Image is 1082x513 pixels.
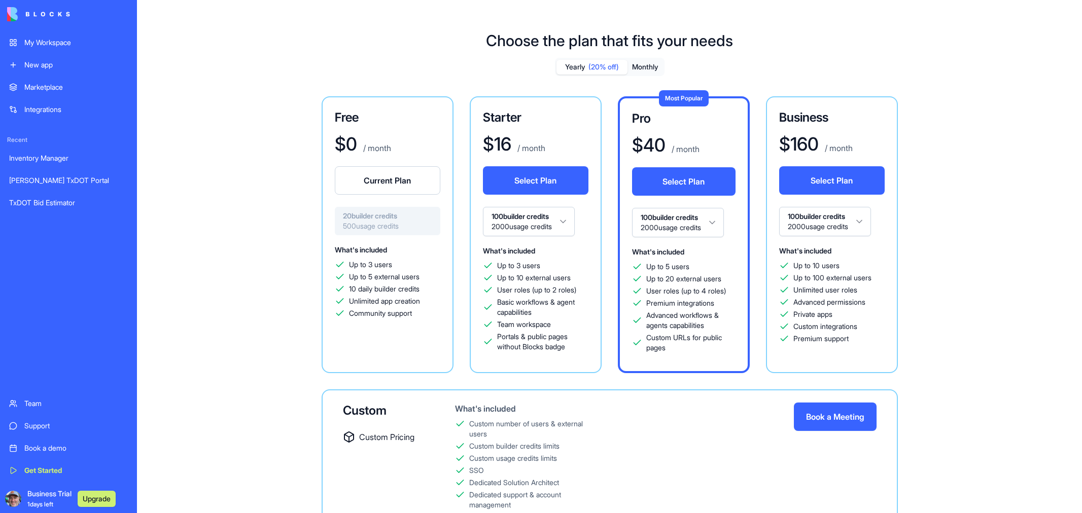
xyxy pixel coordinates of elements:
div: Support [24,421,128,431]
p: / month [515,142,545,154]
span: Team workspace [497,319,551,329]
a: TxDOT Bid Estimator [3,193,134,213]
span: Up to 5 users [646,262,689,272]
h1: $ 0 [335,134,357,154]
span: Premium support [793,334,849,344]
span: 1 days left [27,500,53,508]
div: TxDOT Bid Estimator [9,198,128,208]
span: (20% off) [588,62,619,72]
span: Up to 10 users [793,261,840,271]
button: Select Plan [483,166,588,195]
span: User roles (up to 2 roles) [497,285,576,295]
button: Current Plan [335,166,440,195]
a: Team [3,393,134,414]
span: Private apps [793,309,832,319]
div: Custom number of users & external users [469,419,597,439]
span: What's included [632,247,684,256]
span: Up to 3 users [497,261,540,271]
span: Up to 3 users [349,260,392,270]
a: Inventory Manager [3,148,134,168]
img: logo [7,7,70,21]
a: My Workspace [3,32,134,53]
a: [PERSON_NAME] TxDOT Portal [3,170,134,191]
h3: Pro [632,111,736,127]
span: Up to 10 external users [497,273,571,283]
div: Get Started [24,465,128,475]
span: Advanced permissions [793,297,865,307]
a: Book a demo [3,438,134,458]
span: Custom integrations [793,321,857,332]
span: What's included [483,246,535,255]
span: Community support [349,308,412,318]
img: ACg8ocLCvxSa6pD2bm3DloqQmSdau6mM7U8YOcAdAAr2pqk7uHvwXhK8=s96-c [5,491,21,507]
h3: Free [335,109,440,126]
span: Basic workflows & agent capabilities [497,297,588,317]
h1: $ 40 [632,135,666,155]
h3: Starter [483,109,588,126]
div: Marketplace [24,82,128,92]
a: New app [3,55,134,75]
span: Advanced workflows & agents capabilities [646,310,736,331]
span: Custom URLs for public pages [646,333,736,353]
button: Monthly [627,60,663,75]
span: What's included [779,246,831,255]
button: Upgrade [78,491,116,507]
span: Up to 100 external users [793,273,871,283]
div: SSO [469,465,484,475]
div: What's included [455,402,597,415]
a: Marketplace [3,77,134,97]
div: New app [24,60,128,70]
div: Custom usage credits limits [469,453,557,463]
span: 20 builder credits [343,211,432,221]
span: User roles (up to 4 roles) [646,286,726,296]
span: Unlimited app creation [349,296,420,306]
span: Most Popular [665,94,703,102]
p: / month [361,142,391,154]
div: My Workspace [24,38,128,48]
button: Yearly [556,60,627,75]
h1: $ 160 [779,134,819,154]
h1: Choose the plan that fits your needs [486,31,733,50]
a: Get Started [3,460,134,481]
h3: Business [779,109,885,126]
a: Integrations [3,99,134,120]
span: Custom Pricing [359,431,414,443]
h1: $ 16 [483,134,511,154]
div: Custom builder credits limits [469,441,560,451]
div: [PERSON_NAME] TxDOT Portal [9,175,128,186]
span: Up to 5 external users [349,272,420,282]
span: 500 usage credits [343,221,432,231]
div: Team [24,398,128,409]
p: / month [670,143,700,155]
span: Recent [3,136,134,144]
button: Select Plan [779,166,885,195]
span: Premium integrations [646,298,714,308]
button: Book a Meeting [794,402,877,431]
span: What's included [335,245,387,254]
div: Book a demo [24,443,128,453]
span: Business Trial [27,489,72,509]
button: Select Plan [632,167,736,196]
div: Dedicated support & account management [469,490,597,510]
div: Dedicated Solution Architect [469,478,559,488]
span: Up to 20 external users [646,274,721,284]
div: Integrations [24,104,128,115]
div: Inventory Manager [9,153,128,163]
span: 10 daily builder credits [349,284,420,294]
span: Unlimited user roles [793,285,857,295]
a: Support [3,416,134,436]
span: Portals & public pages without Blocks badge [497,332,588,352]
p: / month [823,142,853,154]
div: Custom [343,402,423,419]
